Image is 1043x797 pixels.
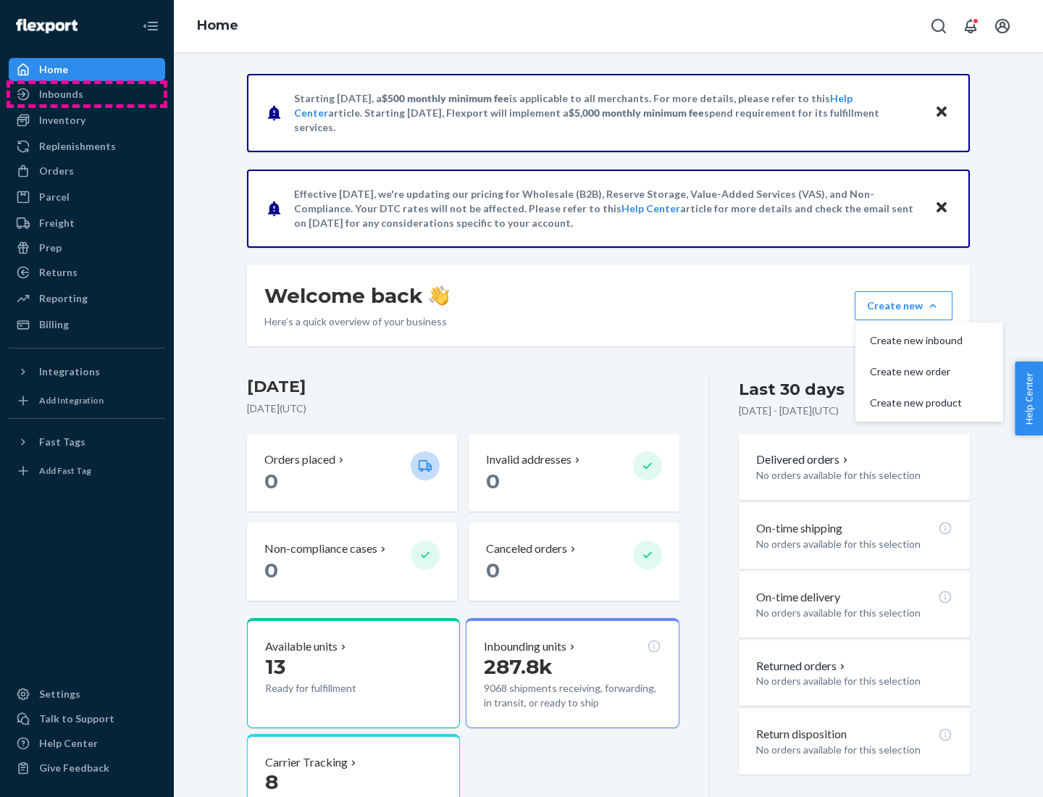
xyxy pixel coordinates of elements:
[9,185,165,209] a: Parcel
[9,707,165,730] a: Talk to Support
[756,726,847,743] p: Return disposition
[932,198,951,219] button: Close
[136,12,165,41] button: Close Navigation
[486,469,500,493] span: 0
[9,83,165,106] a: Inbounds
[265,654,285,679] span: 13
[264,314,449,329] p: Here’s a quick overview of your business
[264,451,335,468] p: Orders placed
[294,187,921,230] p: Effective [DATE], we're updating our pricing for Wholesale (B2B), Reserve Storage, Value-Added Se...
[265,754,348,771] p: Carrier Tracking
[739,404,839,418] p: [DATE] - [DATE] ( UTC )
[429,285,449,306] img: hand-wave emoji
[39,62,68,77] div: Home
[39,736,98,751] div: Help Center
[756,674,952,688] p: No orders available for this selection
[264,541,377,557] p: Non-compliance cases
[956,12,985,41] button: Open notifications
[39,364,100,379] div: Integrations
[756,468,952,483] p: No orders available for this selection
[382,92,509,104] span: $500 monthly minimum fee
[16,19,78,33] img: Flexport logo
[264,469,278,493] span: 0
[264,283,449,309] h1: Welcome back
[39,464,91,477] div: Add Fast Tag
[484,638,566,655] p: Inbounding units
[486,558,500,583] span: 0
[9,459,165,483] a: Add Fast Tag
[9,313,165,336] a: Billing
[9,732,165,755] a: Help Center
[247,523,457,601] button: Non-compliance cases 0
[39,265,78,280] div: Returns
[39,291,88,306] div: Reporting
[1015,362,1043,435] button: Help Center
[9,430,165,454] button: Fast Tags
[265,638,338,655] p: Available units
[9,287,165,310] a: Reporting
[265,769,278,794] span: 8
[756,451,851,468] button: Delivered orders
[9,756,165,780] button: Give Feedback
[486,451,571,468] p: Invalid addresses
[39,712,114,726] div: Talk to Support
[197,17,238,33] a: Home
[988,12,1017,41] button: Open account menu
[265,681,399,696] p: Ready for fulfillment
[469,523,679,601] button: Canceled orders 0
[621,202,680,214] a: Help Center
[855,291,952,320] button: Create newCreate new inboundCreate new orderCreate new product
[756,658,848,675] button: Returned orders
[9,683,165,706] a: Settings
[247,434,457,512] button: Orders placed 0
[294,91,921,135] p: Starting [DATE], a is applicable to all merchants. For more details, please refer to this article...
[486,541,567,557] p: Canceled orders
[756,743,952,757] p: No orders available for this selection
[9,212,165,235] a: Freight
[9,109,165,132] a: Inventory
[39,164,74,178] div: Orders
[185,5,250,47] ol: breadcrumbs
[9,389,165,412] a: Add Integration
[9,58,165,81] a: Home
[39,139,116,154] div: Replenishments
[739,378,845,401] div: Last 30 days
[9,159,165,183] a: Orders
[756,589,840,606] p: On-time delivery
[932,102,951,123] button: Close
[247,375,679,398] h3: [DATE]
[756,520,842,537] p: On-time shipping
[264,558,278,583] span: 0
[39,394,104,406] div: Add Integration
[39,190,70,204] div: Parcel
[39,687,80,701] div: Settings
[870,367,963,377] span: Create new order
[39,216,75,230] div: Freight
[39,113,85,128] div: Inventory
[756,606,952,620] p: No orders available for this selection
[870,398,963,408] span: Create new product
[39,241,62,255] div: Prep
[858,388,1000,419] button: Create new product
[9,360,165,383] button: Integrations
[39,761,109,775] div: Give Feedback
[484,681,661,710] p: 9068 shipments receiving, forwarding, in transit, or ready to ship
[569,107,704,119] span: $5,000 monthly minimum fee
[756,537,952,551] p: No orders available for this selection
[9,261,165,284] a: Returns
[9,236,165,259] a: Prep
[924,12,953,41] button: Open Search Box
[39,317,69,332] div: Billing
[466,618,679,728] button: Inbounding units287.8k9068 shipments receiving, forwarding, in transit, or ready to ship
[469,434,679,512] button: Invalid addresses 0
[247,618,460,728] button: Available units13Ready for fulfillment
[9,135,165,158] a: Replenishments
[39,87,83,101] div: Inbounds
[39,435,85,449] div: Fast Tags
[247,401,679,416] p: [DATE] ( UTC )
[870,335,963,346] span: Create new inbound
[858,325,1000,356] button: Create new inbound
